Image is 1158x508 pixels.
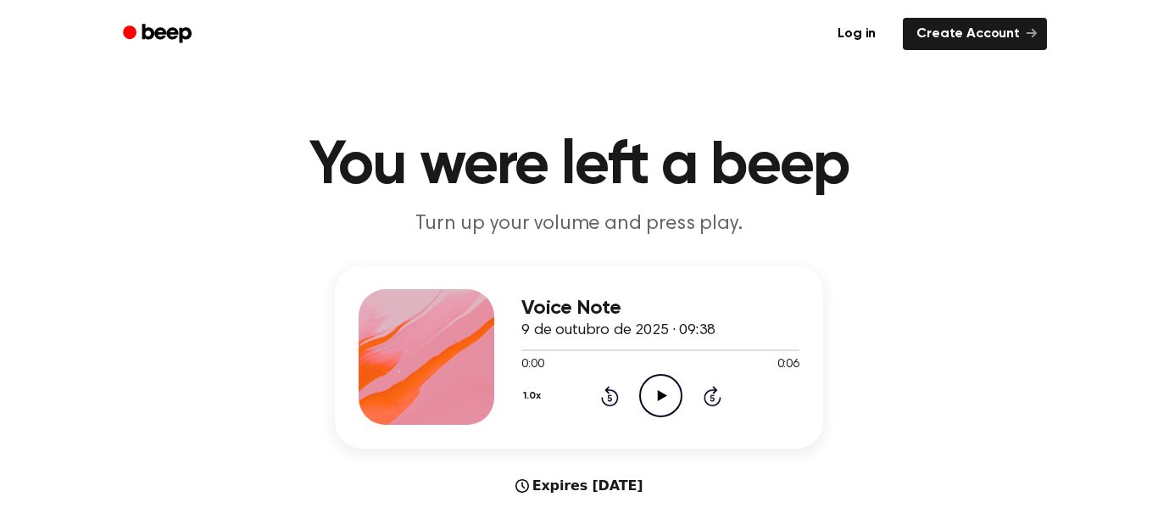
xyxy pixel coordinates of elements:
span: 0:00 [521,356,543,374]
a: Beep [111,18,207,51]
button: 1.0x [521,382,547,410]
h3: Voice Note [521,297,799,320]
p: Turn up your volume and press play. [253,210,905,238]
a: Create Account [903,18,1047,50]
a: Log in [821,14,893,53]
span: 0:06 [777,356,799,374]
span: 9 de outubro de 2025 · 09:38 [521,323,715,338]
h1: You were left a beep [145,136,1013,197]
div: Expires [DATE] [515,476,643,496]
